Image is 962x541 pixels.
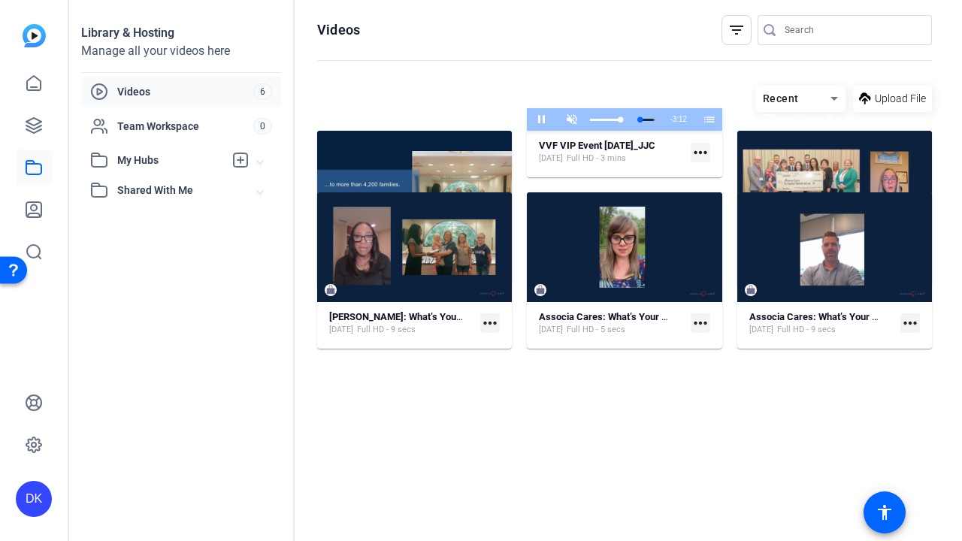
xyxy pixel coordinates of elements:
mat-icon: more_horiz [691,143,710,162]
span: Recent [763,92,799,104]
div: DK [16,481,52,517]
span: Team Workspace [117,119,253,134]
div: Progress Bar [640,119,655,121]
mat-icon: more_horiz [480,313,500,333]
strong: VVF VIP Event [DATE]_JJC [539,140,655,151]
img: blue-gradient.svg [23,24,46,47]
strong: Associa Cares: What’s Your Why? - Copy [539,311,715,322]
button: Picture-in-Picture [755,108,785,131]
span: Full HD - 9 secs [357,324,416,336]
a: [PERSON_NAME]: What’s Your Why?[DATE]Full HD - 9 secs [329,311,474,336]
span: [DATE] [539,153,563,165]
button: Pause [527,108,557,131]
span: 3:12 [673,115,687,123]
a: VVF VIP Event [DATE]_JJC[DATE]Full HD - 3 mins [539,140,684,165]
button: Exit Fullscreen [785,108,815,131]
span: Upload File [875,91,926,107]
div: Manage all your videos here [81,42,281,60]
mat-icon: more_horiz [900,313,920,333]
div: Volume Level [590,119,621,121]
button: Unmute [557,108,587,131]
div: Library & Hosting [81,24,281,42]
button: Captions [725,108,755,131]
span: Full HD - 9 secs [777,324,836,336]
span: [DATE] [329,324,353,336]
span: - [670,115,672,123]
mat-expansion-panel-header: Shared With Me [81,175,281,205]
span: [DATE] [749,324,773,336]
span: 0 [253,118,272,134]
mat-icon: more_horiz [691,313,710,333]
mat-icon: filter_list [728,21,746,39]
button: Upload File [853,85,932,112]
span: Full HD - 5 secs [567,324,625,336]
span: Shared With Me [117,183,257,198]
a: Associa Cares: What’s Your Why? - [PERSON_NAME][DATE]Full HD - 9 secs [749,311,894,336]
mat-icon: accessibility [876,503,894,521]
a: Associa Cares: What’s Your Why? - Copy[DATE]Full HD - 5 secs [539,311,684,336]
mat-expansion-panel-header: My Hubs [81,145,281,175]
button: Chapters [694,108,725,131]
strong: [PERSON_NAME]: What’s Your Why? [329,311,486,322]
span: Full HD - 3 mins [567,153,626,165]
span: My Hubs [117,153,224,168]
input: Search [785,21,920,39]
span: [DATE] [539,324,563,336]
h1: Videos [317,21,360,39]
span: 6 [253,83,272,100]
span: Videos [117,84,253,99]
